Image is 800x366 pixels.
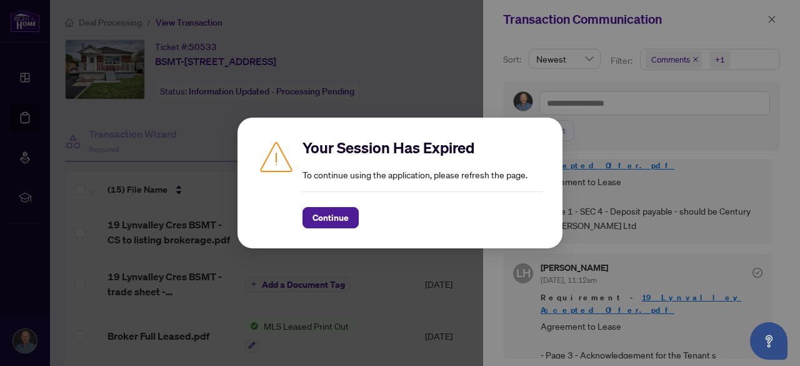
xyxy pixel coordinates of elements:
[750,322,787,360] button: Open asap
[257,138,295,175] img: Caution icon
[312,208,349,228] span: Continue
[302,138,542,228] div: To continue using the application, please refresh the page.
[302,138,542,158] h2: Your Session Has Expired
[302,207,359,228] button: Continue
